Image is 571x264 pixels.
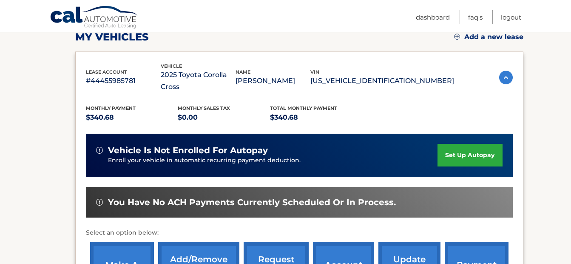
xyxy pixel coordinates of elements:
a: set up autopay [437,144,502,166]
a: Logout [501,10,521,24]
span: Monthly sales Tax [178,105,230,111]
a: Add a new lease [454,33,523,41]
span: vin [310,69,319,75]
p: $0.00 [178,112,270,123]
a: FAQ's [468,10,483,24]
img: add.svg [454,34,460,40]
img: alert-white.svg [96,199,103,206]
span: Total Monthly Payment [270,105,337,111]
p: #44455985781 [86,75,161,87]
p: $340.68 [86,112,178,123]
img: accordion-active.svg [499,71,513,84]
p: [US_VEHICLE_IDENTIFICATION_NUMBER] [310,75,454,87]
p: Enroll your vehicle in automatic recurring payment deduction. [108,156,438,165]
span: vehicle [161,63,182,69]
p: Select an option below: [86,228,513,238]
span: vehicle is not enrolled for autopay [108,145,268,156]
img: alert-white.svg [96,147,103,154]
span: lease account [86,69,127,75]
span: name [236,69,250,75]
span: Monthly Payment [86,105,136,111]
h2: my vehicles [75,31,149,43]
span: You have no ACH payments currently scheduled or in process. [108,197,396,208]
a: Dashboard [416,10,450,24]
a: Cal Automotive [50,6,139,30]
p: [PERSON_NAME] [236,75,310,87]
p: 2025 Toyota Corolla Cross [161,69,236,93]
p: $340.68 [270,112,362,123]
